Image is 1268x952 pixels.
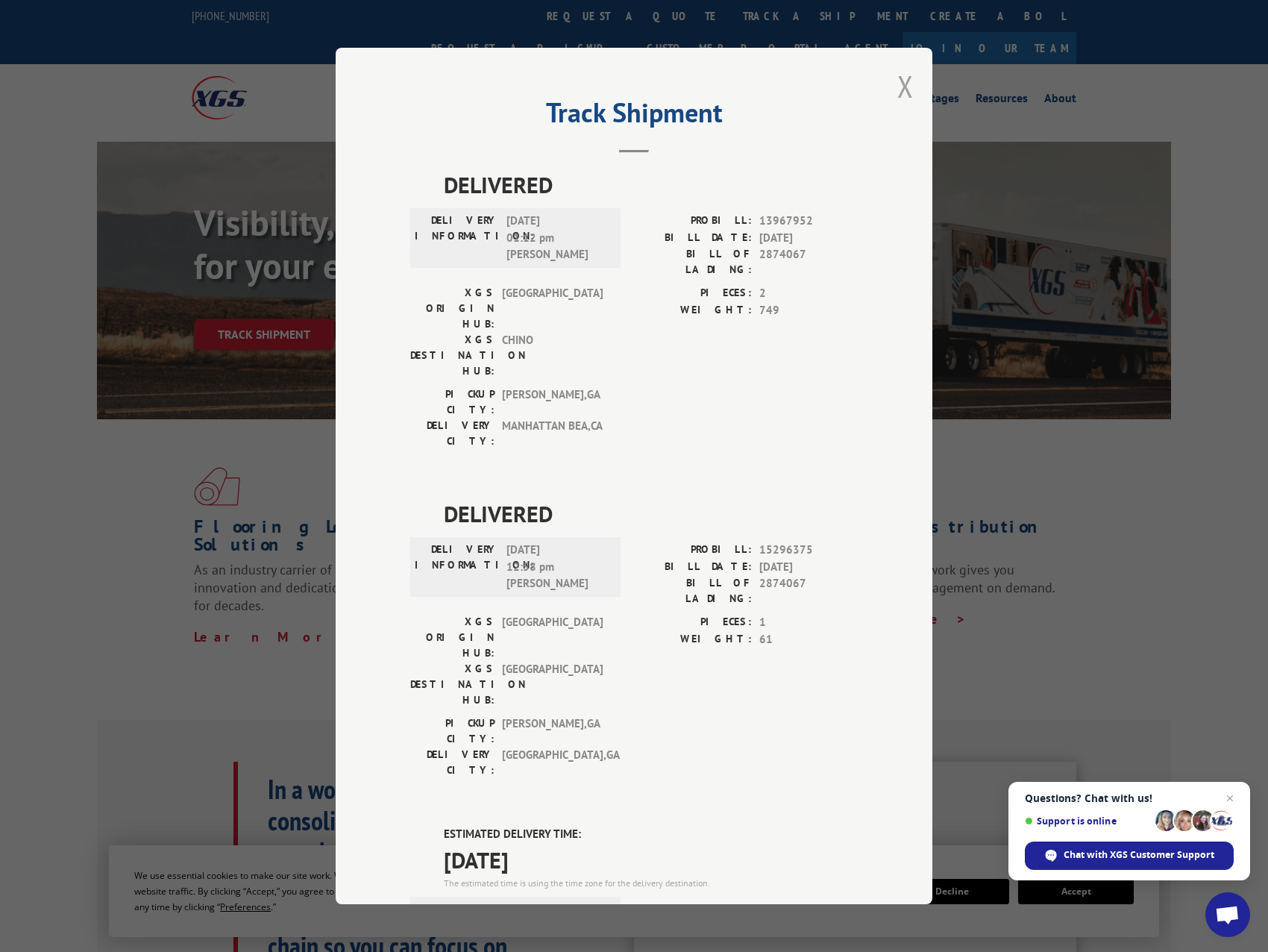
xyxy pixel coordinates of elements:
[410,102,858,131] h2: Track Shipment
[506,542,607,592] span: [DATE] 12:58 pm [PERSON_NAME]
[634,901,752,918] label: PROBILL:
[634,558,752,575] label: BILL DATE:
[410,715,495,747] label: PICKUP CITY:
[502,386,603,418] span: [PERSON_NAME] , GA
[415,213,499,263] label: DELIVERY INFORMATION:
[410,614,495,661] label: XGS ORIGIN HUB:
[410,418,495,449] label: DELIVERY CITY:
[410,661,495,708] label: XGS DESTINATION HUB:
[634,614,752,631] label: PIECES:
[444,497,858,530] span: DELIVERED
[897,66,914,106] button: Close modal
[634,575,752,607] label: BILL OF LADING:
[1025,842,1234,870] div: Chat with XGS Customer Support
[759,246,858,278] span: 2874067
[502,614,603,661] span: [GEOGRAPHIC_DATA]
[444,842,858,876] span: [DATE]
[444,876,858,889] div: The estimated time is using the time zone for the delivery destination.
[759,229,858,246] span: [DATE]
[502,661,603,708] span: [GEOGRAPHIC_DATA]
[502,715,603,747] span: [PERSON_NAME] , GA
[634,285,752,302] label: PIECES:
[759,301,858,319] span: 749
[410,332,495,379] label: XGS DESTINATION HUB:
[415,901,499,934] label: DELIVERY INFORMATION:
[759,614,858,631] span: 1
[1221,789,1239,807] span: Close chat
[634,229,752,246] label: BILL DATE:
[634,630,752,648] label: WEIGHT:
[1025,792,1234,804] span: Questions? Chat with us!
[415,542,499,592] label: DELIVERY INFORMATION:
[410,285,495,332] label: XGS ORIGIN HUB:
[1205,892,1250,937] div: Open chat
[759,630,858,648] span: 61
[444,826,858,843] label: ESTIMATED DELIVERY TIME:
[759,285,858,302] span: 2
[634,246,752,278] label: BILL OF LADING:
[502,332,603,379] span: CHINO
[759,542,858,559] span: 15296375
[506,213,607,263] span: [DATE] 01:12 pm [PERSON_NAME]
[410,747,495,778] label: DELIVERY CITY:
[634,301,752,319] label: WEIGHT:
[634,213,752,230] label: PROBILL:
[759,558,858,575] span: [DATE]
[634,542,752,559] label: PROBILL:
[1064,848,1214,862] span: Chat with XGS Customer Support
[410,386,495,418] label: PICKUP CITY:
[759,901,858,918] span: 17687698
[759,575,858,607] span: 2874067
[444,168,858,201] span: DELIVERED
[502,418,603,449] span: MANHATTAN BEA , CA
[506,901,607,934] span: In Transit to Destination
[1025,815,1150,827] span: Support is online
[759,213,858,230] span: 13967952
[502,285,603,332] span: [GEOGRAPHIC_DATA]
[502,747,603,778] span: [GEOGRAPHIC_DATA] , GA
